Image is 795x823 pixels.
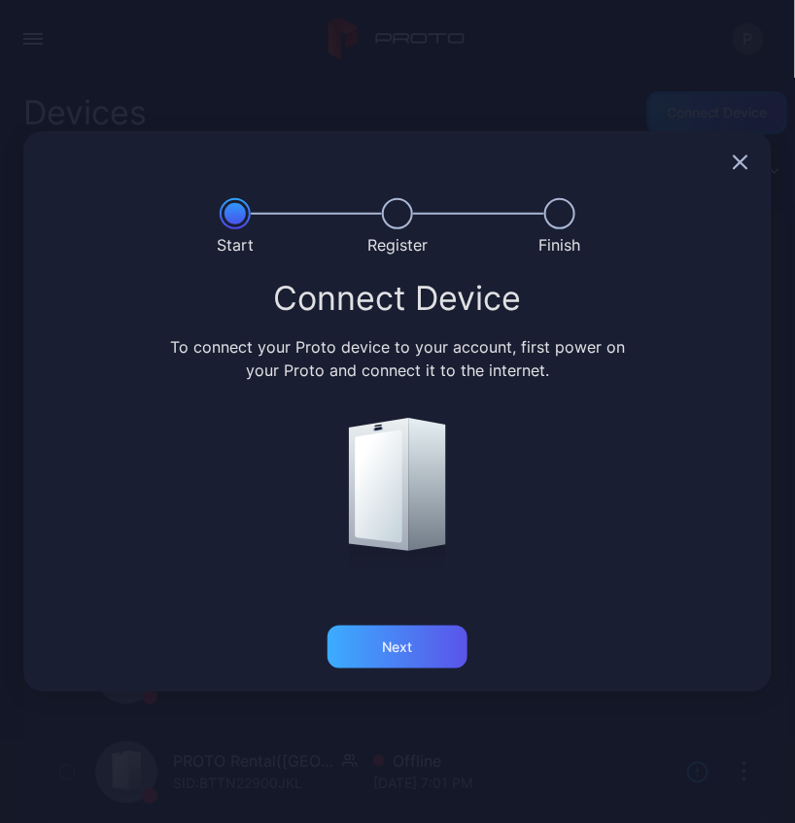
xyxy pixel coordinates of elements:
div: Next [383,639,413,655]
button: Next [328,626,467,669]
div: Start [217,233,254,257]
div: To connect your Proto device to your account, first power on your Proto and connect it to the int... [167,335,629,382]
div: Connect Device [47,281,748,316]
div: Finish [538,233,580,257]
div: Register [367,233,428,257]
